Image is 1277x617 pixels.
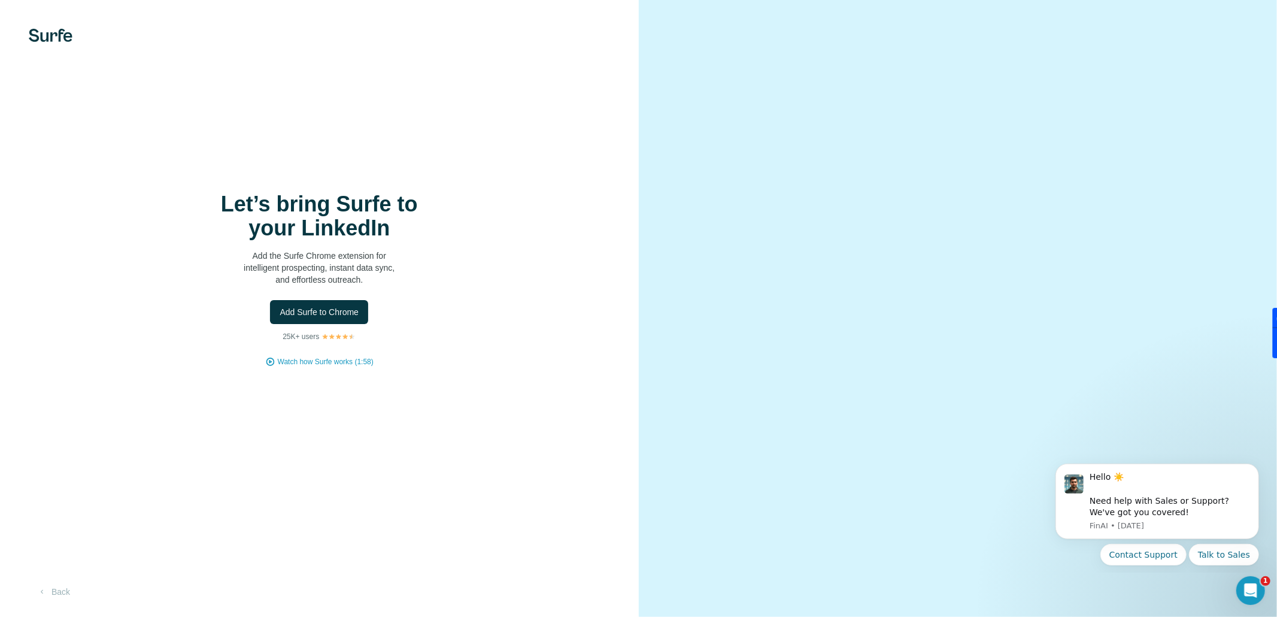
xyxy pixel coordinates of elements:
img: Surfe's logo [29,29,72,42]
button: Watch how Surfe works (1:58) [278,356,374,367]
span: Add Surfe to Chrome [280,306,359,318]
p: Add the Surfe Chrome extension for intelligent prospecting, instant data sync, and effortless out... [199,250,439,286]
span: 1 [1261,576,1270,586]
iframe: Intercom live chat [1236,576,1265,605]
h1: Let’s bring Surfe to your LinkedIn [199,192,439,240]
iframe: Intercom notifications message [1038,452,1277,573]
p: 25K+ users [283,331,319,342]
button: Back [29,581,78,603]
img: Rating Stars [321,333,356,340]
button: Add Surfe to Chrome [270,300,368,324]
